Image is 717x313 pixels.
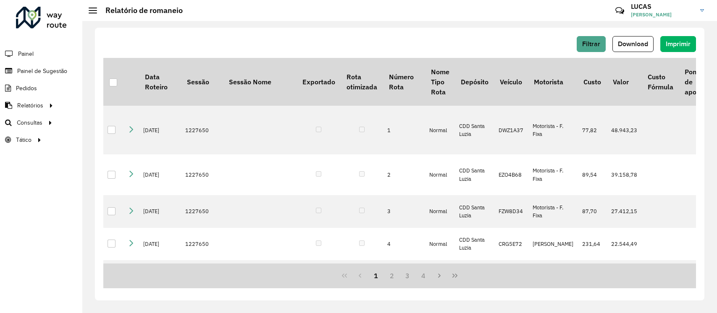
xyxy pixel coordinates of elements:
[425,58,455,106] th: Nome Tipo Rota
[455,154,494,195] td: CDD Santa Luzia
[383,154,425,195] td: 2
[528,58,578,106] th: Motorista
[383,106,425,154] td: 1
[528,154,578,195] td: Motorista - F. Fixa
[139,195,181,228] td: [DATE]
[181,228,223,261] td: 1227650
[181,106,223,154] td: 1227650
[341,58,383,106] th: Rota otimizada
[455,106,494,154] td: CDD Santa Luzia
[618,40,648,47] span: Download
[494,58,528,106] th: Veículo
[494,228,528,261] td: CRG5E72
[16,136,32,144] span: Tático
[425,106,455,154] td: Normal
[223,58,297,106] th: Sessão Nome
[578,106,607,154] td: 77,82
[384,268,400,284] button: 2
[578,228,607,261] td: 231,64
[515,3,603,25] div: Críticas? Dúvidas? Elogios? Sugestões? Entre em contato conosco!
[139,228,181,261] td: [DATE]
[607,154,642,195] td: 39.158,78
[383,228,425,261] td: 4
[16,84,37,93] span: Pedidos
[660,36,696,52] button: Imprimir
[455,58,494,106] th: Depósito
[431,268,447,284] button: Next Page
[455,228,494,261] td: CDD Santa Luzia
[17,118,42,127] span: Consultas
[97,6,183,15] h2: Relatório de romaneio
[383,195,425,228] td: 3
[607,58,642,106] th: Valor
[578,154,607,195] td: 89,54
[425,154,455,195] td: Normal
[383,58,425,106] th: Número Rota
[528,106,578,154] td: Motorista - F. Fixa
[666,40,691,47] span: Imprimir
[455,195,494,228] td: CDD Santa Luzia
[181,195,223,228] td: 1227650
[139,154,181,195] td: [DATE]
[415,268,431,284] button: 4
[297,58,341,106] th: Exportado
[18,50,34,58] span: Painel
[494,106,528,154] td: DWZ1A37
[607,195,642,228] td: 27.412,15
[642,58,679,106] th: Custo Fórmula
[607,106,642,154] td: 48.943,23
[582,40,600,47] span: Filtrar
[528,228,578,261] td: [PERSON_NAME]
[631,11,694,18] span: [PERSON_NAME]
[139,58,181,106] th: Data Roteiro
[425,228,455,261] td: Normal
[181,58,223,106] th: Sessão
[494,195,528,228] td: FZW8D34
[631,3,694,10] h3: LUCAS
[17,101,43,110] span: Relatórios
[528,195,578,228] td: Motorista - F. Fixa
[368,268,384,284] button: 1
[611,2,629,20] a: Contato Rápido
[578,195,607,228] td: 87,70
[447,268,463,284] button: Last Page
[139,106,181,154] td: [DATE]
[577,36,606,52] button: Filtrar
[607,228,642,261] td: 22.544,49
[17,67,67,76] span: Painel de Sugestão
[612,36,654,52] button: Download
[679,58,708,106] th: Ponto de apoio
[578,58,607,106] th: Custo
[425,195,455,228] td: Normal
[494,154,528,195] td: EZO4B68
[181,154,223,195] td: 1227650
[400,268,416,284] button: 3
